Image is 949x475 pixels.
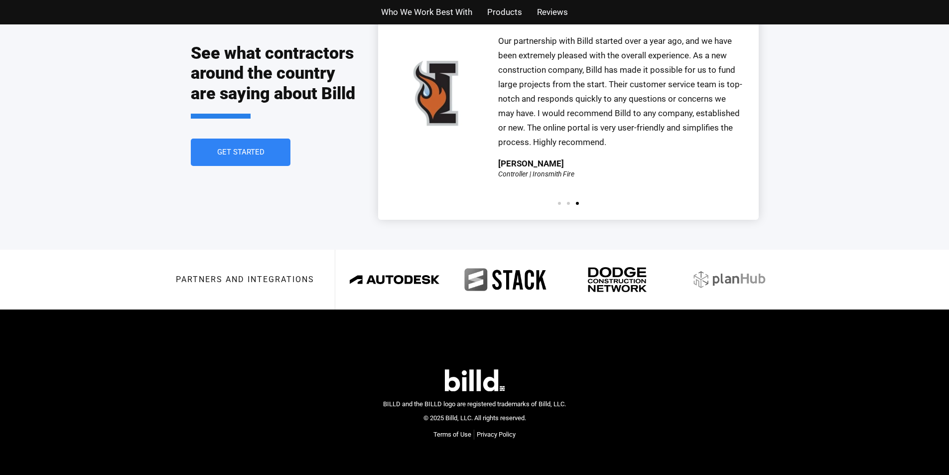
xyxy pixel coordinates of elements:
[576,202,579,205] span: Go to slide 3
[498,170,574,177] div: Controller | Ironsmith Fire
[176,276,314,284] h3: Partners and integrations
[433,430,516,440] nav: Menu
[498,36,742,147] span: Our partnership with Billd started over a year ago, and we have been extremely pleased with the o...
[537,5,568,19] a: Reviews
[558,202,561,205] span: Go to slide 1
[433,430,471,440] a: Terms of Use
[477,430,516,440] a: Privacy Policy
[191,139,290,166] a: Get Started
[567,202,570,205] span: Go to slide 2
[381,5,472,19] a: Who We Work Best With
[217,149,264,156] span: Get Started
[498,159,564,168] div: [PERSON_NAME]
[487,5,522,19] a: Products
[383,400,566,422] span: BILLD and the BILLD logo are registered trademarks of Billd, LLC. © 2025 Billd, LLC. All rights r...
[191,43,358,119] h2: See what contractors around the country are saying about Billd
[393,9,744,191] div: 3 / 3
